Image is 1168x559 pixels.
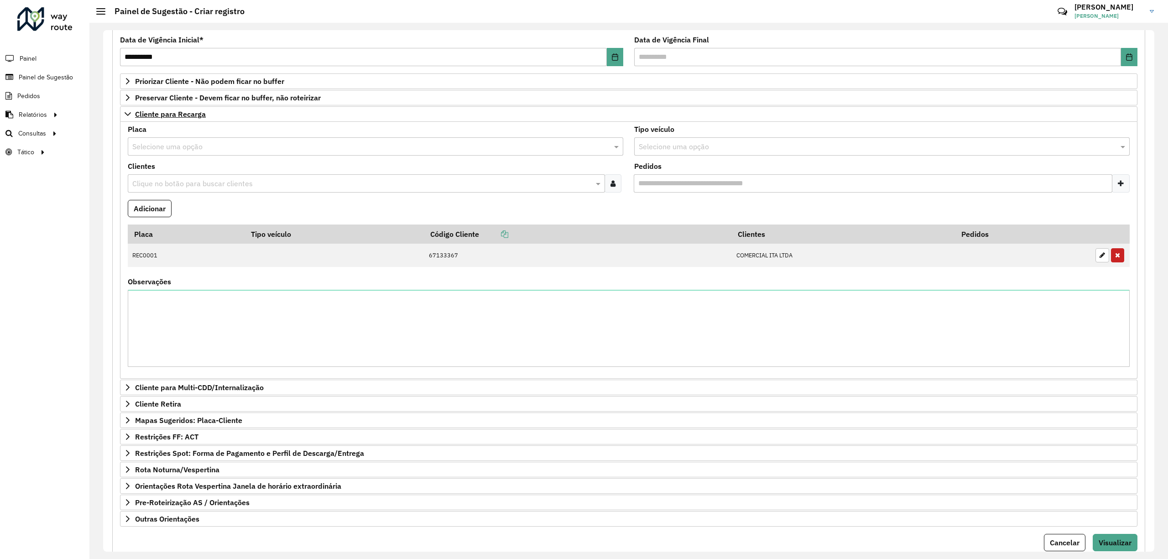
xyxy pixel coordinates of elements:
label: Observações [128,276,171,287]
th: Tipo veículo [245,225,424,244]
div: Cliente para Recarga [120,122,1137,379]
span: Pedidos [17,91,40,101]
td: 67133367 [424,244,732,267]
span: Cliente para Multi-CDD/Internalização [135,384,264,391]
label: Data de Vigência Final [634,34,709,45]
button: Adicionar [128,200,172,217]
span: Outras Orientações [135,515,199,522]
span: Cancelar [1050,538,1079,547]
label: Data de Vigência Inicial [120,34,203,45]
a: Cliente para Multi-CDD/Internalização [120,380,1137,395]
span: Cliente Retira [135,400,181,407]
a: Restrições FF: ACT [120,429,1137,444]
a: Restrições Spot: Forma de Pagamento e Perfil de Descarga/Entrega [120,445,1137,461]
label: Clientes [128,161,155,172]
button: Cancelar [1044,534,1085,551]
span: Visualizar [1099,538,1131,547]
button: Visualizar [1093,534,1137,551]
span: Cliente para Recarga [135,110,206,118]
span: Mapas Sugeridos: Placa-Cliente [135,417,242,424]
th: Placa [128,225,245,244]
span: Pre-Roteirização AS / Orientações [135,499,250,506]
th: Pedidos [955,225,1090,244]
th: Código Cliente [424,225,732,244]
span: Orientações Rota Vespertina Janela de horário extraordinária [135,482,341,490]
label: Placa [128,124,146,135]
h3: [PERSON_NAME] [1074,3,1143,11]
h2: Painel de Sugestão - Criar registro [105,6,245,16]
a: Preservar Cliente - Devem ficar no buffer, não roteirizar [120,90,1137,105]
a: Mapas Sugeridos: Placa-Cliente [120,413,1137,428]
a: Cliente Retira [120,396,1137,412]
span: Consultas [18,129,46,138]
span: Restrições Spot: Forma de Pagamento e Perfil de Descarga/Entrega [135,449,364,457]
a: Rota Noturna/Vespertina [120,462,1137,477]
span: Preservar Cliente - Devem ficar no buffer, não roteirizar [135,94,321,101]
span: Relatórios [19,110,47,120]
button: Choose Date [1121,48,1137,66]
a: Contato Rápido [1053,2,1072,21]
span: Restrições FF: ACT [135,433,198,440]
span: Priorizar Cliente - Não podem ficar no buffer [135,78,284,85]
a: Priorizar Cliente - Não podem ficar no buffer [120,73,1137,89]
a: Outras Orientações [120,511,1137,527]
a: Orientações Rota Vespertina Janela de horário extraordinária [120,478,1137,494]
button: Choose Date [607,48,623,66]
label: Pedidos [634,161,662,172]
span: Rota Noturna/Vespertina [135,466,219,473]
span: [PERSON_NAME] [1074,12,1143,20]
a: Cliente para Recarga [120,106,1137,122]
th: Clientes [732,225,955,244]
span: Painel [20,54,36,63]
a: Pre-Roteirização AS / Orientações [120,495,1137,510]
span: Painel de Sugestão [19,73,73,82]
td: COMERCIAL ITA LTDA [732,244,955,267]
label: Tipo veículo [634,124,674,135]
td: REC0001 [128,244,245,267]
span: Tático [17,147,34,157]
a: Copiar [479,230,508,239]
